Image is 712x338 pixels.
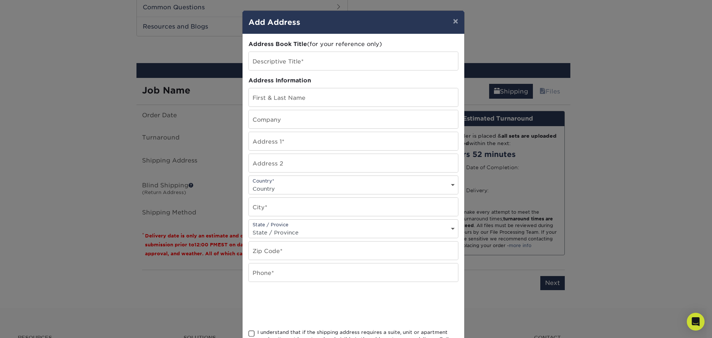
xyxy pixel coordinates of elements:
[248,76,458,85] div: Address Information
[248,40,458,49] div: (for your reference only)
[248,291,361,320] iframe: reCAPTCHA
[248,40,307,47] span: Address Book Title
[248,17,458,28] h4: Add Address
[687,313,705,331] div: Open Intercom Messenger
[447,11,464,32] button: ×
